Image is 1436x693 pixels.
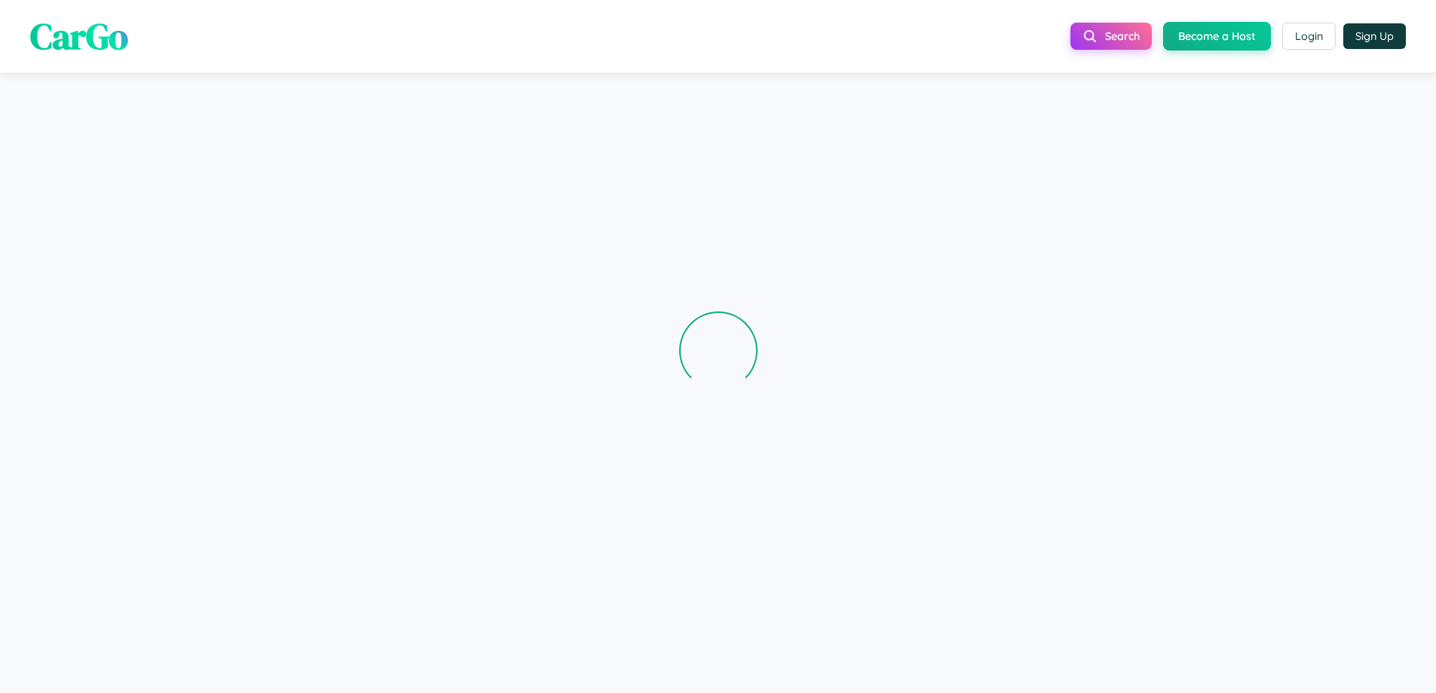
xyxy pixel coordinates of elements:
[1163,22,1271,51] button: Become a Host
[1105,29,1140,43] span: Search
[1282,23,1336,50] button: Login
[30,11,128,61] span: CarGo
[1070,23,1152,50] button: Search
[1343,23,1406,49] button: Sign Up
